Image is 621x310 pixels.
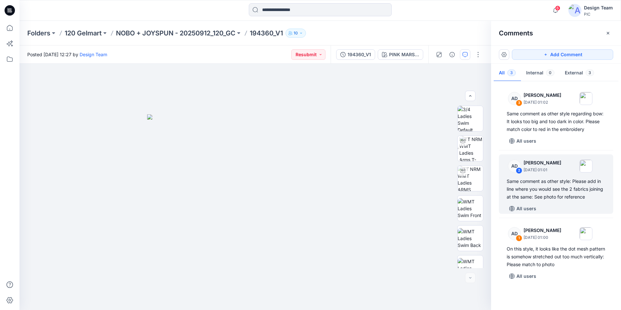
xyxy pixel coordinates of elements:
a: 120 Gelmart [65,29,102,38]
div: Design Team [584,4,613,12]
div: 2 [516,167,522,174]
div: PINK MARSHMELLOW [389,51,419,58]
p: [DATE] 01:01 [524,167,561,173]
a: Folders [27,29,50,38]
button: External [560,65,599,82]
a: NOBO + JOYSPUN - 20250912_120_GC [116,29,235,38]
img: eyJhbGciOiJIUzI1NiIsImtpZCI6IjAiLCJzbHQiOiJzZXMiLCJ0eXAiOiJKV1QifQ.eyJkYXRhIjp7InR5cGUiOiJzdG9yYW... [147,114,363,310]
p: [DATE] 01:02 [524,99,561,106]
div: 3 [516,100,522,106]
p: All users [516,205,536,213]
div: Same comment as other style: Please add in line where you would see the 2 fabrics joining at the ... [507,177,605,201]
button: All users [507,271,539,281]
button: All users [507,203,539,214]
p: All users [516,137,536,145]
img: WMT Ladies Swim Front [458,198,483,219]
button: Details [447,49,457,60]
button: Add Comment [512,49,613,60]
button: Internal [521,65,560,82]
p: 10 [294,30,298,37]
div: AD [508,160,521,173]
p: [PERSON_NAME] [524,91,561,99]
div: 1 [516,235,522,241]
div: PIC [584,12,613,17]
div: 194360_V1 [348,51,371,58]
span: 0 [546,70,554,76]
span: 6 [555,6,560,11]
span: 3 [507,70,516,76]
button: PINK MARSHMELLOW [378,49,423,60]
button: 194360_V1 [336,49,375,60]
img: TT NRM WMT Ladies Arms T-POSE [459,136,483,161]
a: Design Team [80,52,107,57]
p: All users [516,272,536,280]
div: On this style, it looks like the dot mesh pattern is somehow stretched out too much vertically: P... [507,245,605,268]
p: [DATE] 01:00 [524,234,561,241]
img: 3/4 Ladies Swim Default [458,106,483,131]
img: avatar [568,4,581,17]
span: 3 [586,70,594,76]
button: All users [507,136,539,146]
span: Posted [DATE] 12:27 by [27,51,107,58]
img: WMT Ladies Swim Back [458,228,483,249]
div: AD [508,92,521,105]
img: TT NRM WMT Ladies ARMS DOWN [458,166,483,191]
p: 194360_V1 [250,29,283,38]
div: AD [508,227,521,240]
p: [PERSON_NAME] [524,159,561,167]
div: Same comment as other style regarding bow: It looks too big and too dark in color. Please match c... [507,110,605,133]
h2: Comments [499,29,533,37]
button: All [494,65,521,82]
button: 10 [285,29,306,38]
img: WMT Ladies Swim Left [458,258,483,278]
p: [PERSON_NAME] [524,226,561,234]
